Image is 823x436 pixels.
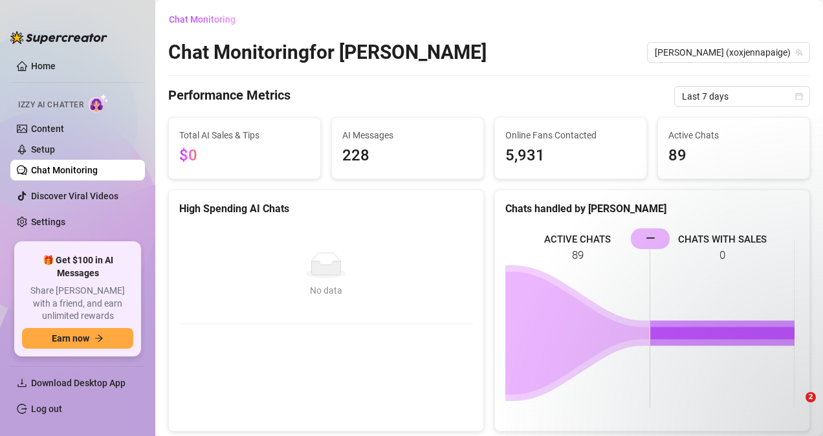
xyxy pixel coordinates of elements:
[342,144,473,168] span: 228
[31,61,56,71] a: Home
[668,144,799,168] span: 89
[17,378,27,388] span: download
[505,144,636,168] span: 5,931
[668,128,799,142] span: Active Chats
[779,392,810,423] iframe: Intercom live chat
[505,128,636,142] span: Online Fans Contacted
[169,14,236,25] span: Chat Monitoring
[655,43,802,62] span: Jenna (xoxjennapaige)
[168,9,246,30] button: Chat Monitoring
[22,285,133,323] span: Share [PERSON_NAME] with a friend, and earn unlimited rewards
[22,328,133,349] button: Earn nowarrow-right
[10,31,107,44] img: logo-BBDzfeDw.svg
[31,165,98,175] a: Chat Monitoring
[806,392,816,402] span: 2
[31,191,118,201] a: Discover Viral Videos
[179,201,473,217] div: High Spending AI Chats
[795,93,803,100] span: calendar
[342,128,473,142] span: AI Messages
[94,334,104,343] span: arrow-right
[31,404,62,414] a: Log out
[682,87,802,106] span: Last 7 days
[52,333,89,343] span: Earn now
[31,124,64,134] a: Content
[179,146,197,164] span: $0
[168,86,291,107] h4: Performance Metrics
[192,283,460,298] div: No data
[22,254,133,279] span: 🎁 Get $100 in AI Messages
[31,378,126,388] span: Download Desktop App
[168,40,487,65] h2: Chat Monitoring for [PERSON_NAME]
[89,94,109,113] img: AI Chatter
[505,201,799,217] div: Chats handled by [PERSON_NAME]
[179,128,310,142] span: Total AI Sales & Tips
[18,99,83,111] span: Izzy AI Chatter
[31,217,65,227] a: Settings
[31,144,55,155] a: Setup
[795,49,803,56] span: team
